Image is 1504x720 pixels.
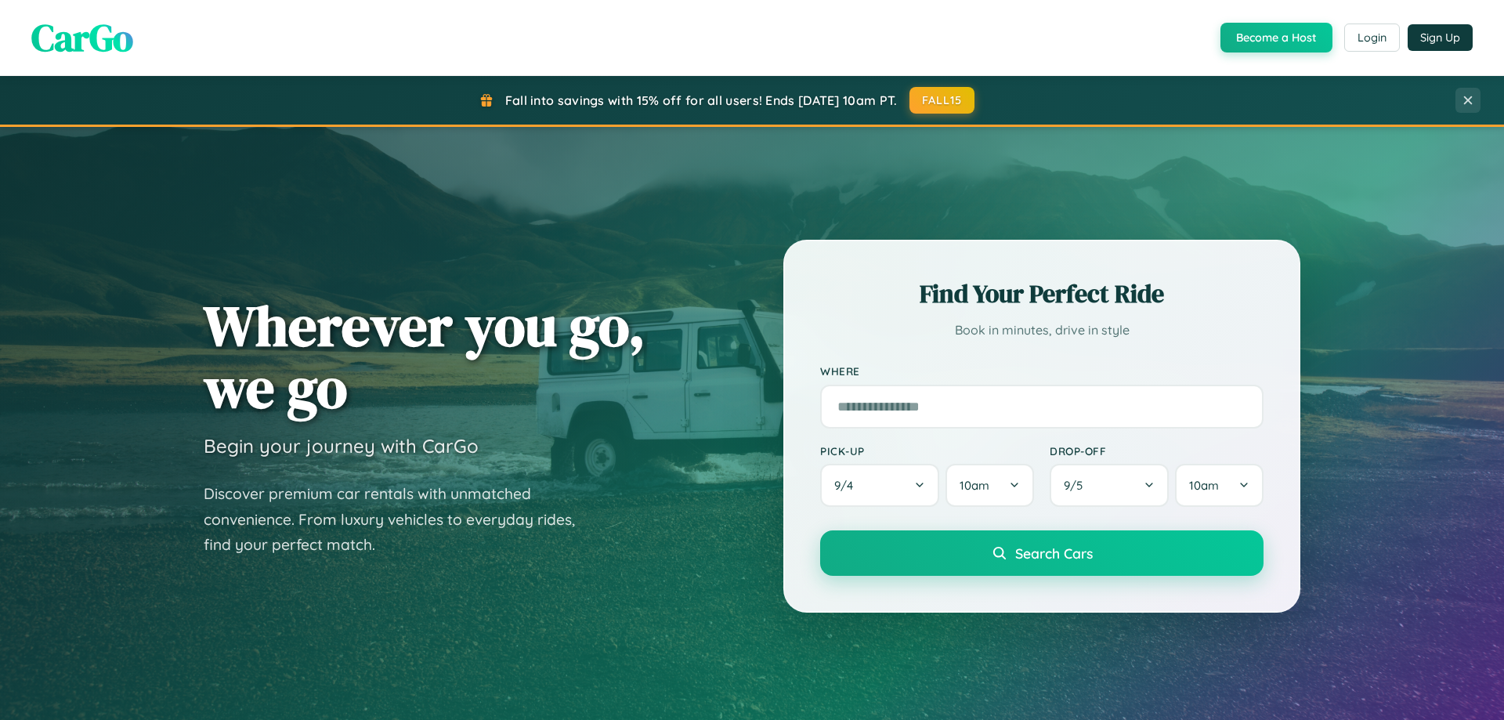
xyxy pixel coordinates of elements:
[960,478,989,493] span: 10am
[820,365,1264,378] label: Where
[1344,24,1400,52] button: Login
[820,464,939,507] button: 9/4
[1175,464,1264,507] button: 10am
[834,478,861,493] span: 9 / 4
[820,277,1264,311] h2: Find Your Perfect Ride
[1050,464,1169,507] button: 9/5
[909,87,975,114] button: FALL15
[1220,23,1332,52] button: Become a Host
[204,481,595,558] p: Discover premium car rentals with unmatched convenience. From luxury vehicles to everyday rides, ...
[204,295,645,418] h1: Wherever you go, we go
[204,434,479,458] h3: Begin your journey with CarGo
[31,12,133,63] span: CarGo
[1015,545,1093,562] span: Search Cars
[820,444,1034,458] label: Pick-up
[820,319,1264,342] p: Book in minutes, drive in style
[1189,478,1219,493] span: 10am
[1408,24,1473,51] button: Sign Up
[505,92,898,108] span: Fall into savings with 15% off for all users! Ends [DATE] 10am PT.
[820,530,1264,576] button: Search Cars
[1050,444,1264,458] label: Drop-off
[1064,478,1090,493] span: 9 / 5
[945,464,1034,507] button: 10am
